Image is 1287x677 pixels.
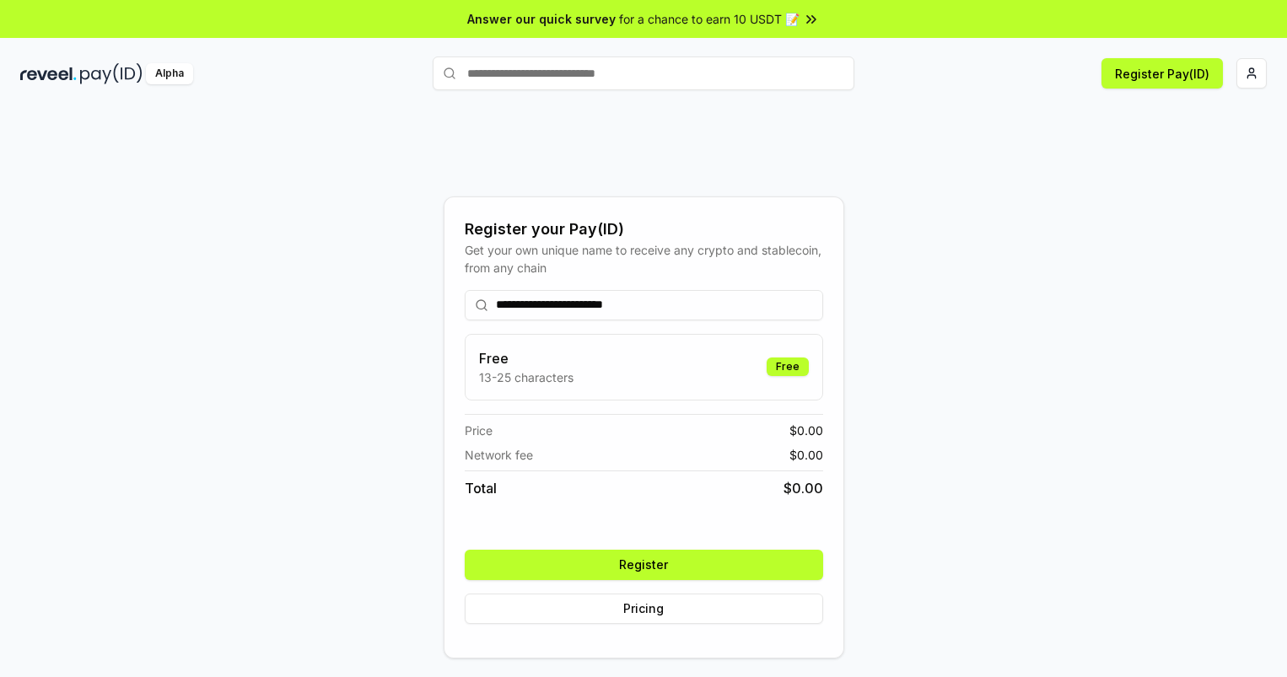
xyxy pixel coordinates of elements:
[479,368,573,386] p: 13-25 characters
[619,10,800,28] span: for a chance to earn 10 USDT 📝
[767,357,809,376] div: Free
[789,422,823,439] span: $ 0.00
[784,478,823,498] span: $ 0.00
[789,446,823,464] span: $ 0.00
[80,63,143,84] img: pay_id
[465,446,533,464] span: Network fee
[1101,58,1223,89] button: Register Pay(ID)
[465,218,823,241] div: Register your Pay(ID)
[465,422,493,439] span: Price
[465,594,823,624] button: Pricing
[465,241,823,277] div: Get your own unique name to receive any crypto and stablecoin, from any chain
[479,348,573,368] h3: Free
[465,550,823,580] button: Register
[467,10,616,28] span: Answer our quick survey
[146,63,193,84] div: Alpha
[465,478,497,498] span: Total
[20,63,77,84] img: reveel_dark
